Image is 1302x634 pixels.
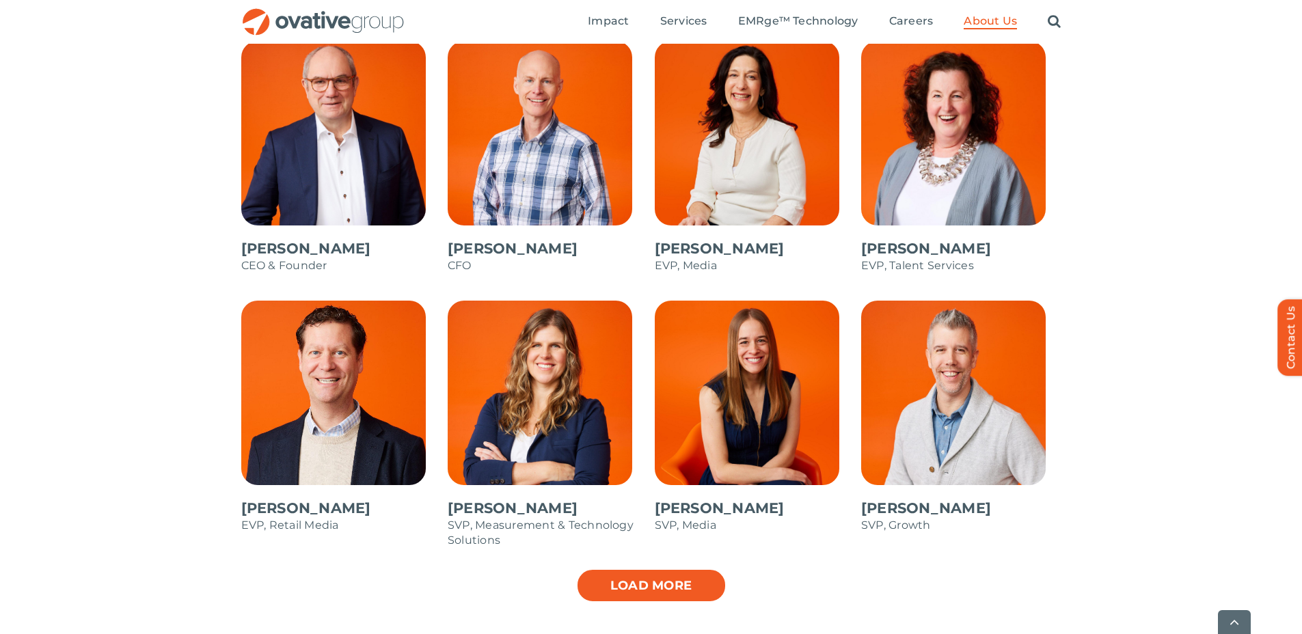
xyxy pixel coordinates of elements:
[738,14,858,29] a: EMRge™ Technology
[660,14,707,29] a: Services
[576,568,727,603] a: Load more
[241,7,405,20] a: OG_Full_horizontal_RGB
[588,14,629,28] span: Impact
[964,14,1017,28] span: About Us
[588,14,629,29] a: Impact
[964,14,1017,29] a: About Us
[889,14,934,28] span: Careers
[738,14,858,28] span: EMRge™ Technology
[889,14,934,29] a: Careers
[660,14,707,28] span: Services
[1048,14,1061,29] a: Search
